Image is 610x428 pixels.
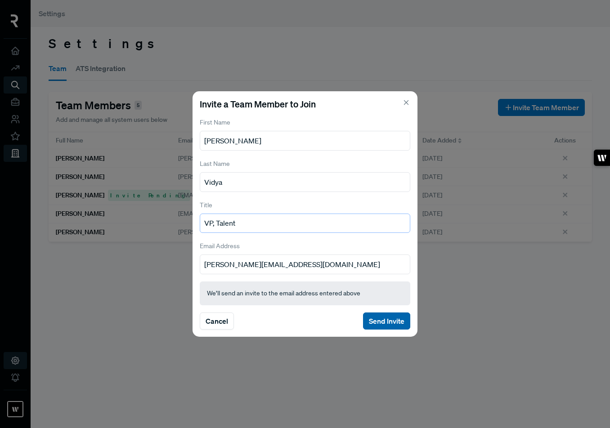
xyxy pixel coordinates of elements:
input: Title [200,214,410,233]
button: Cancel [200,312,234,330]
label: First Name [200,118,230,127]
label: Last Name [200,159,230,169]
input: Doe [200,172,410,192]
h5: Invite a Team Member to Join [200,98,410,109]
label: Email Address [200,241,240,251]
button: Send Invite [363,312,410,330]
p: We’ll send an invite to the email address entered above [207,289,403,298]
label: Title [200,201,212,210]
input: johndoe@company.com [200,254,410,274]
input: John [200,131,410,151]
